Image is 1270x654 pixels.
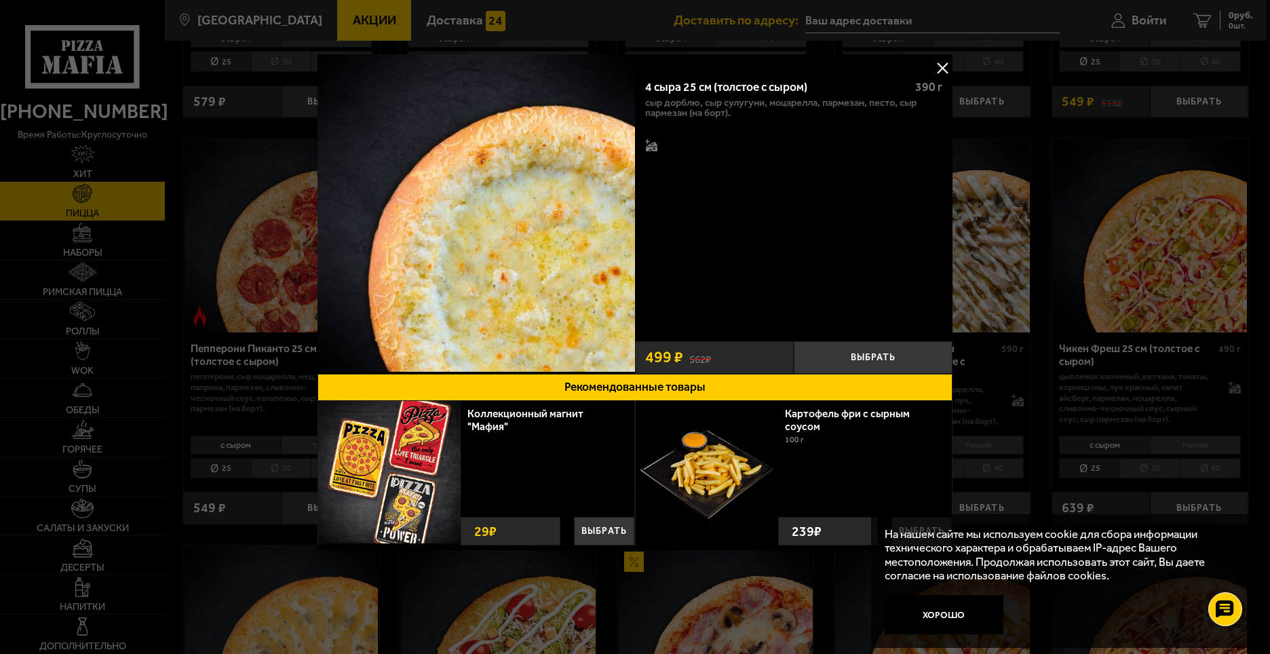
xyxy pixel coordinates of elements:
[915,80,942,94] span: 390 г
[885,595,1004,635] button: Хорошо
[689,351,711,364] s: 562 ₽
[794,341,952,374] button: Выбрать
[788,518,825,545] strong: 239 ₽
[885,527,1231,582] p: На нашем сайте мы используем cookie для сбора информации технического характера и обрабатываем IP...
[574,517,634,545] button: Выбрать
[467,407,583,433] a: Коллекционный магнит "Мафия"
[645,98,943,119] p: сыр дорблю, сыр сулугуни, моцарелла, пармезан, песто, сыр пармезан (на борт).
[317,54,635,372] img: 4 сыра 25 см (толстое с сыром)
[645,80,904,94] div: 4 сыра 25 см (толстое с сыром)
[645,349,683,365] span: 499 ₽
[471,518,500,545] strong: 29 ₽
[785,435,804,444] span: 100 г
[785,407,910,433] a: Картофель фри с сырным соусом
[317,54,635,374] a: 4 сыра 25 см (толстое с сыром)
[317,374,952,401] button: Рекомендованные товары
